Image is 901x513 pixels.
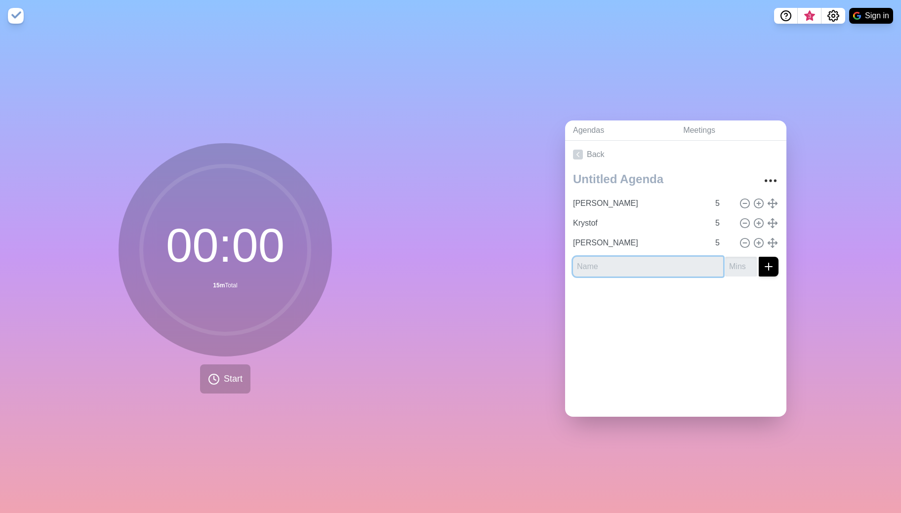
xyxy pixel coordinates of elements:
[774,8,798,24] button: Help
[565,120,675,141] a: Agendas
[569,213,709,233] input: Name
[853,12,861,20] img: google logo
[798,8,821,24] button: What’s new
[711,194,735,213] input: Mins
[8,8,24,24] img: timeblocks logo
[675,120,786,141] a: Meetings
[565,141,786,168] a: Back
[711,213,735,233] input: Mins
[806,12,814,20] span: 3
[821,8,845,24] button: Settings
[761,171,780,191] button: More
[711,233,735,253] input: Mins
[224,372,243,386] span: Start
[573,257,723,276] input: Name
[200,364,250,394] button: Start
[569,194,709,213] input: Name
[569,233,709,253] input: Name
[849,8,893,24] button: Sign in
[725,257,757,276] input: Mins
